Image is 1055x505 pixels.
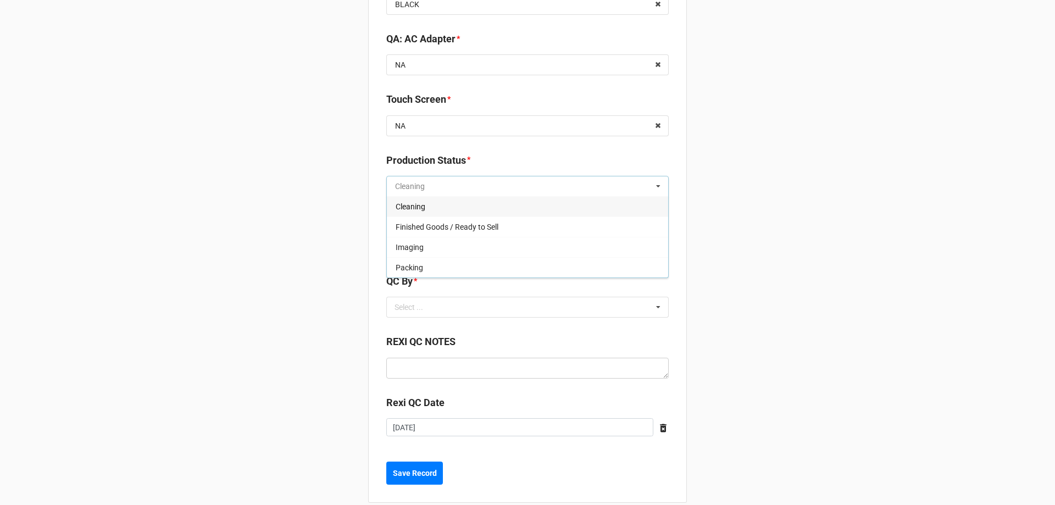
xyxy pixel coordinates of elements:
div: Select ... [392,301,439,314]
label: Touch Screen [386,92,446,107]
label: REXI QC NOTES [386,334,456,349]
label: Production Status [386,153,466,168]
div: BLACK [395,1,419,8]
div: NA [395,122,406,130]
span: Imaging [396,243,424,252]
label: Rexi QC Date [386,395,445,410]
label: QA: AC Adapter [386,31,456,47]
button: Save Record [386,462,443,485]
span: Finished Goods / Ready to Sell [396,223,498,231]
input: Date [386,418,653,437]
div: NA [395,61,406,69]
span: Cleaning [396,202,425,211]
label: QC By [386,274,413,289]
span: Packing [396,263,423,272]
b: Save Record [393,468,437,479]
